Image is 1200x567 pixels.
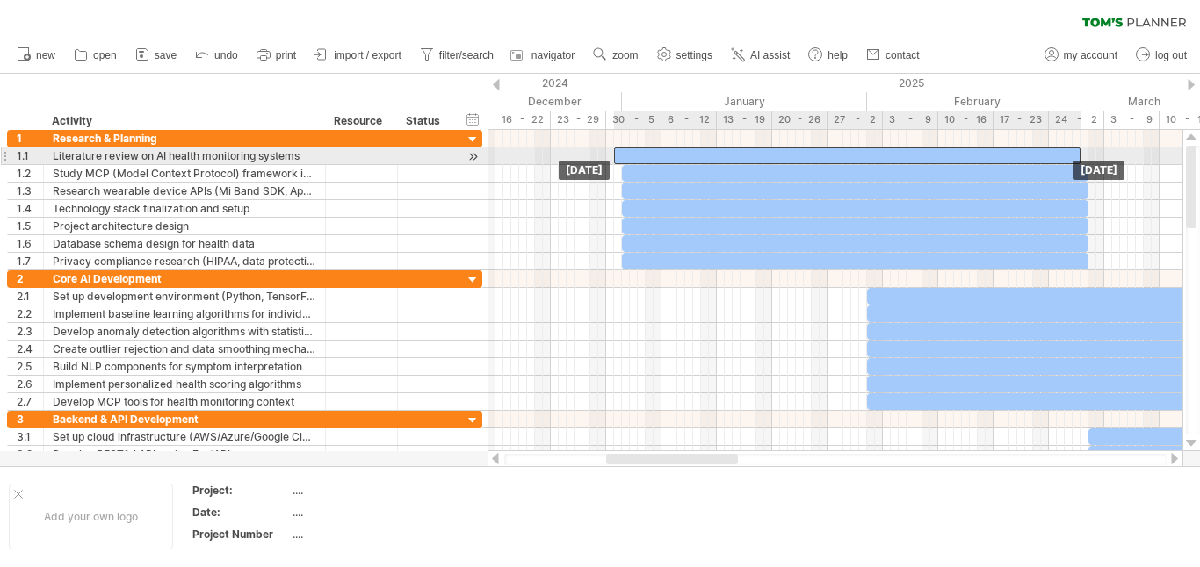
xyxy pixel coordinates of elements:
[17,341,43,357] div: 2.4
[17,253,43,269] div: 1.7
[727,44,795,67] a: AI assist
[52,112,315,130] div: Activity
[17,411,43,427] div: 3
[293,483,440,498] div: ....
[1049,111,1104,129] div: 24 - 2
[334,112,387,130] div: Resource
[676,49,712,61] span: settings
[1073,161,1124,180] div: [DATE]
[334,49,401,61] span: import / export
[717,111,772,129] div: 13 - 19
[53,341,316,357] div: Create outlier rejection and data smoothing mechanisms
[53,218,316,234] div: Project architecture design
[883,111,938,129] div: 3 - 9
[17,200,43,217] div: 1.4
[886,49,920,61] span: contact
[69,44,122,67] a: open
[276,49,296,61] span: print
[53,288,316,305] div: Set up development environment (Python, TensorFlow/PyTorch)
[406,112,445,130] div: Status
[828,111,883,129] div: 27 - 2
[994,111,1049,129] div: 17 - 23
[465,147,481,166] div: scroll to activity
[559,161,610,180] div: [DATE]
[1131,44,1192,67] a: log out
[938,111,994,129] div: 10 - 16
[772,111,828,129] div: 20 - 26
[53,130,316,147] div: Research & Planning
[93,49,117,61] span: open
[17,305,43,322] div: 2.2
[131,44,182,67] a: save
[17,183,43,199] div: 1.3
[1155,49,1187,61] span: log out
[1064,49,1117,61] span: my account
[531,49,575,61] span: navigator
[439,49,494,61] span: filter/search
[589,44,643,67] a: zoom
[804,44,853,67] a: help
[310,44,407,67] a: import / export
[53,200,316,217] div: Technology stack finalization and setup
[508,44,580,67] a: navigator
[416,44,499,67] a: filter/search
[17,147,43,164] div: 1.1
[53,428,316,445] div: Set up cloud infrastructure (AWS/Azure/Google Cloud - HIPAA compliant)
[551,111,606,129] div: 23 - 29
[53,147,316,164] div: Literature review on AI health monitoring systems
[53,446,316,463] div: Develop RESTful APIs using FastAPI
[17,165,43,182] div: 1.2
[606,111,661,129] div: 30 - 5
[155,49,177,61] span: save
[53,393,316,410] div: Develop MCP tools for health monitoring context
[17,218,43,234] div: 1.5
[1040,44,1123,67] a: my account
[53,235,316,252] div: Database schema design for health data
[17,446,43,463] div: 3.2
[1104,111,1160,129] div: 3 - 9
[192,527,289,542] div: Project Number
[495,111,551,129] div: 16 - 22
[377,92,622,111] div: December 2024
[53,305,316,322] div: Implement baseline learning algorithms for individual user patterns
[293,505,440,520] div: ....
[750,49,790,61] span: AI assist
[867,92,1088,111] div: February 2025
[36,49,55,61] span: new
[661,111,717,129] div: 6 - 12
[53,358,316,375] div: Build NLP components for symptom interpretation
[828,49,848,61] span: help
[612,49,638,61] span: zoom
[53,165,316,182] div: Study MCP (Model Context Protocol) framework implementation
[53,270,316,287] div: Core AI Development
[653,44,718,67] a: settings
[9,484,173,549] div: Add your own logo
[862,44,925,67] a: contact
[191,44,243,67] a: undo
[53,323,316,340] div: Develop anomaly detection algorithms with statistical models
[17,288,43,305] div: 2.1
[17,358,43,375] div: 2.5
[214,49,238,61] span: undo
[17,428,43,445] div: 3.1
[192,505,289,520] div: Date:
[192,483,289,498] div: Project:
[17,393,43,410] div: 2.7
[252,44,301,67] a: print
[17,323,43,340] div: 2.3
[622,92,867,111] div: January 2025
[53,376,316,392] div: Implement personalized health scoring algorithms
[53,411,316,427] div: Backend & API Development
[293,527,440,542] div: ....
[17,376,43,392] div: 2.6
[12,44,61,67] a: new
[53,183,316,199] div: Research wearable device APIs (Mi Band SDK, Apple HealthKit, Google Fit)
[17,130,43,147] div: 1
[53,253,316,269] div: Privacy compliance research (HIPAA, data protection)
[17,235,43,252] div: 1.6
[17,270,43,287] div: 2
